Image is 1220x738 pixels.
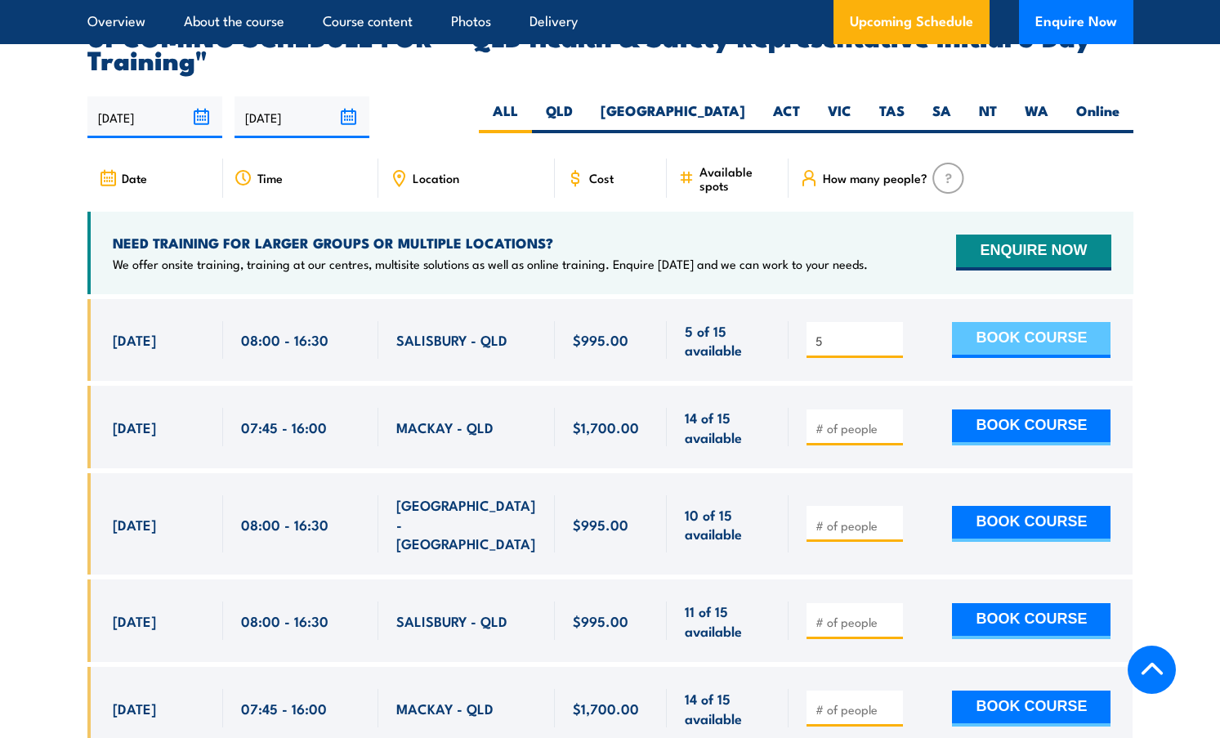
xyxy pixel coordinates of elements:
[479,101,532,133] label: ALL
[699,164,777,192] span: Available spots
[113,234,868,252] h4: NEED TRAINING FOR LARGER GROUPS OR MULTIPLE LOCATIONS?
[241,611,328,630] span: 08:00 - 16:30
[589,171,614,185] span: Cost
[685,689,771,727] span: 14 of 15 available
[759,101,814,133] label: ACT
[113,418,156,436] span: [DATE]
[952,603,1111,639] button: BOOK COURSE
[952,506,1111,542] button: BOOK COURSE
[685,505,771,543] span: 10 of 15 available
[816,701,897,718] input: # of people
[1062,101,1133,133] label: Online
[816,614,897,630] input: # of people
[396,699,494,718] span: MACKAY - QLD
[823,171,927,185] span: How many people?
[113,611,156,630] span: [DATE]
[241,515,328,534] span: 08:00 - 16:30
[685,602,771,640] span: 11 of 15 available
[396,418,494,436] span: MACKAY - QLD
[122,171,147,185] span: Date
[573,699,639,718] span: $1,700.00
[241,330,328,349] span: 08:00 - 16:30
[573,611,628,630] span: $995.00
[413,171,459,185] span: Location
[587,101,759,133] label: [GEOGRAPHIC_DATA]
[87,96,222,138] input: From date
[814,101,865,133] label: VIC
[685,321,771,360] span: 5 of 15 available
[573,330,628,349] span: $995.00
[816,517,897,534] input: # of people
[241,699,327,718] span: 07:45 - 16:00
[87,25,1133,70] h2: UPCOMING SCHEDULE FOR - "QLD Health & Safety Representative Initial 5 Day Training"
[241,418,327,436] span: 07:45 - 16:00
[532,101,587,133] label: QLD
[113,515,156,534] span: [DATE]
[396,611,507,630] span: SALISBURY - QLD
[965,101,1011,133] label: NT
[956,235,1111,271] button: ENQUIRE NOW
[952,322,1111,358] button: BOOK COURSE
[113,699,156,718] span: [DATE]
[1011,101,1062,133] label: WA
[396,330,507,349] span: SALISBURY - QLD
[952,409,1111,445] button: BOOK COURSE
[113,330,156,349] span: [DATE]
[816,420,897,436] input: # of people
[573,515,628,534] span: $995.00
[113,256,868,272] p: We offer onsite training, training at our centres, multisite solutions as well as online training...
[685,408,771,446] span: 14 of 15 available
[816,333,897,349] input: # of people
[257,171,283,185] span: Time
[396,495,537,552] span: [GEOGRAPHIC_DATA] - [GEOGRAPHIC_DATA]
[952,691,1111,727] button: BOOK COURSE
[235,96,369,138] input: To date
[573,418,639,436] span: $1,700.00
[865,101,918,133] label: TAS
[918,101,965,133] label: SA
